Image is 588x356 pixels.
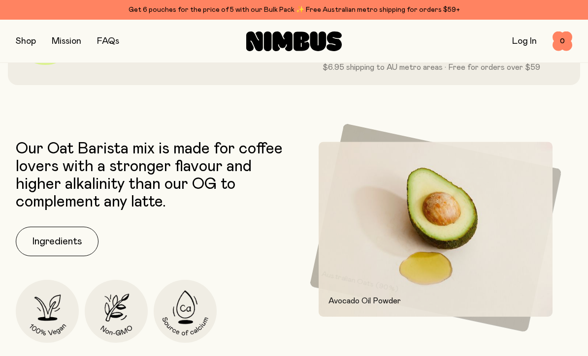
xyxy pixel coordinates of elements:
img: Avocado and avocado oil [319,142,553,317]
button: Ingredients [16,227,98,256]
div: Get 6 pouches for the price of 5 with our Bulk Pack ✨ Free Australian metro shipping for orders $59+ [16,4,572,16]
p: Avocado Oil Powder [328,296,543,307]
a: FAQs [97,37,119,46]
p: Our Oat Barista mix is made for coffee lovers with a stronger flavour and higher alkalinity than ... [16,140,289,211]
p: $6.95 shipping to AU metro areas · Free for orders over $59 [314,61,549,73]
a: Log In [512,37,537,46]
a: Mission [52,37,81,46]
button: 0 [553,31,572,51]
